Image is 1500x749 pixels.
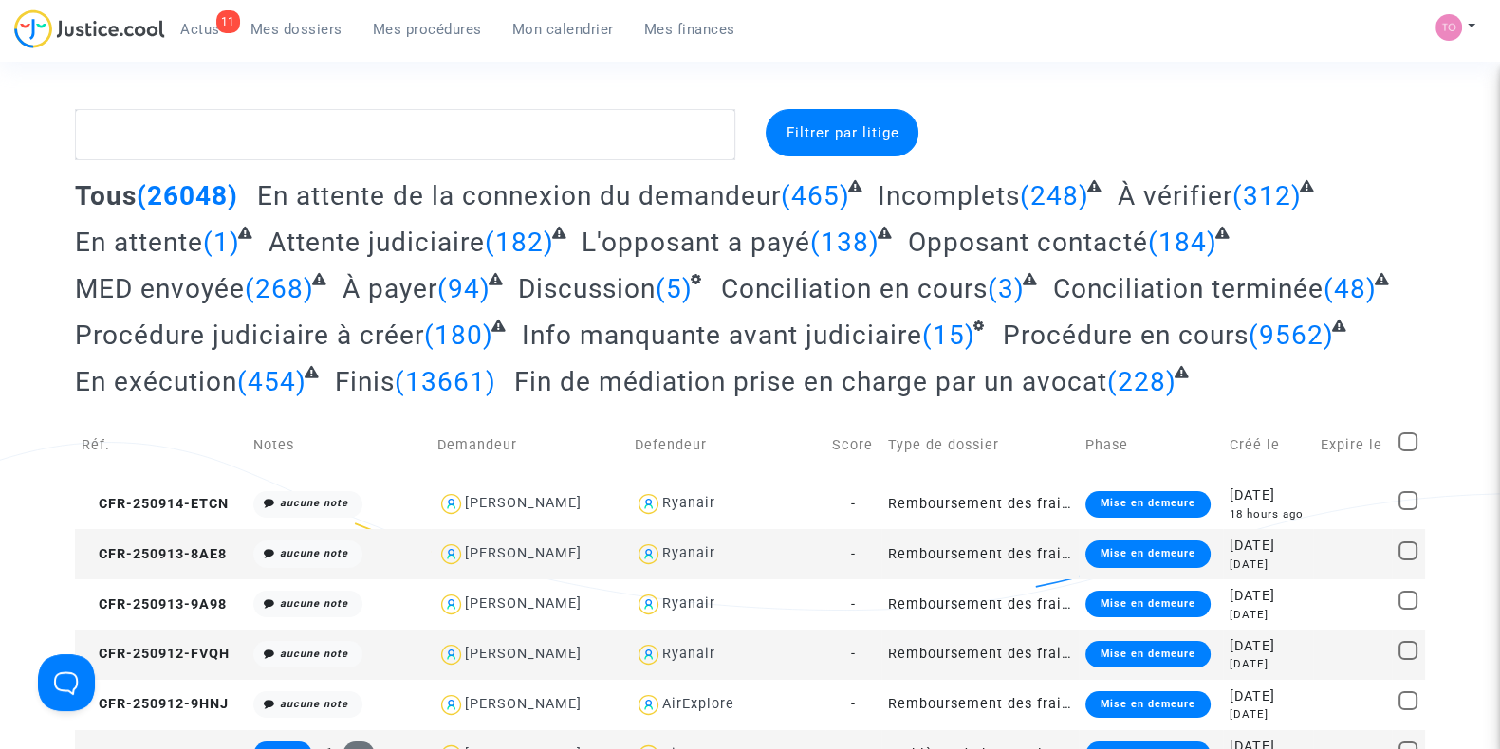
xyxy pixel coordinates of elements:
[82,696,229,712] span: CFR-250912-9HNJ
[1003,320,1249,351] span: Procédure en cours
[635,691,662,719] img: icon-user.svg
[335,366,395,397] span: Finis
[358,15,497,44] a: Mes procédures
[465,545,582,561] div: [PERSON_NAME]
[497,15,629,44] a: Mon calendrier
[75,411,247,479] td: Réf.
[437,273,491,304] span: (94)
[1230,536,1307,557] div: [DATE]
[635,540,662,568] img: icon-user.svg
[518,273,656,304] span: Discussion
[82,596,227,612] span: CFR-250913-9A98
[1107,366,1176,397] span: (228)
[1230,686,1307,707] div: [DATE]
[908,227,1148,258] span: Opposant contacté
[781,180,850,211] span: (465)
[635,490,662,518] img: icon-user.svg
[247,411,431,479] td: Notes
[1232,180,1302,211] span: (312)
[514,366,1107,397] span: Fin de médiation prise en charge par un avocat
[465,495,582,511] div: [PERSON_NAME]
[629,15,750,44] a: Mes finances
[1230,557,1307,573] div: [DATE]
[1085,491,1211,518] div: Mise en demeure
[851,546,856,562] span: -
[1079,411,1223,479] td: Phase
[431,411,628,479] td: Demandeur
[1085,691,1211,718] div: Mise en demeure
[721,273,988,304] span: Conciliation en cours
[1085,591,1211,617] div: Mise en demeure
[465,646,582,662] div: [PERSON_NAME]
[437,691,465,719] img: icon-user.svg
[237,366,306,397] span: (454)
[75,320,424,351] span: Procédure judiciaire à créer
[216,10,240,33] div: 11
[881,680,1079,730] td: Remboursement des frais d'impression de la carte d'embarquement
[465,696,582,712] div: [PERSON_NAME]
[280,547,348,559] i: aucune note
[437,490,465,518] img: icon-user.svg
[786,124,898,141] span: Filtrer par litige
[465,595,582,612] div: [PERSON_NAME]
[1249,320,1334,351] span: (9562)
[662,696,734,712] div: AirExplore
[485,227,554,258] span: (182)
[180,21,220,38] span: Actus
[988,273,1025,304] span: (3)
[1230,506,1307,522] div: 18 hours ago
[1435,14,1462,41] img: fe1f3729a2b880d5091b466bdc4f5af5
[82,646,230,662] span: CFR-250912-FVQH
[881,630,1079,680] td: Remboursement des frais d'impression de la carte d'embarquement
[1085,540,1211,567] div: Mise en demeure
[437,591,465,618] img: icon-user.svg
[269,227,485,258] span: Attente judiciaire
[662,495,715,511] div: Ryanair
[1230,656,1307,672] div: [DATE]
[851,646,856,662] span: -
[1052,273,1323,304] span: Conciliation terminée
[203,227,240,258] span: (1)
[1230,706,1307,722] div: [DATE]
[851,496,856,512] span: -
[1230,607,1307,623] div: [DATE]
[635,591,662,618] img: icon-user.svg
[437,641,465,668] img: icon-user.svg
[245,273,314,304] span: (268)
[522,320,922,351] span: Info manquante avant judiciaire
[635,641,662,668] img: icon-user.svg
[280,648,348,660] i: aucune note
[656,273,693,304] span: (5)
[1230,485,1307,506] div: [DATE]
[280,698,348,710] i: aucune note
[75,366,237,397] span: En exécution
[165,15,235,44] a: 11Actus
[395,366,496,397] span: (13661)
[881,579,1079,630] td: Remboursement des frais d'impression de la carte d'embarquement
[878,180,1020,211] span: Incomplets
[1148,227,1217,258] span: (184)
[343,273,437,304] span: À payer
[881,411,1079,479] td: Type de dossier
[1118,180,1232,211] span: À vérifier
[1313,411,1391,479] td: Expire le
[75,273,245,304] span: MED envoyée
[14,9,165,48] img: jc-logo.svg
[662,646,715,662] div: Ryanair
[424,320,493,351] span: (180)
[373,21,482,38] span: Mes procédures
[437,540,465,568] img: icon-user.svg
[662,545,715,561] div: Ryanair
[922,320,975,351] span: (15)
[38,654,95,711] iframe: Help Scout Beacon - Open
[82,496,229,512] span: CFR-250914-ETCN
[250,21,343,38] span: Mes dossiers
[1230,586,1307,607] div: [DATE]
[257,180,781,211] span: En attente de la connexion du demandeur
[1020,180,1089,211] span: (248)
[644,21,735,38] span: Mes finances
[137,180,238,211] span: (26048)
[662,595,715,612] div: Ryanair
[851,696,856,712] span: -
[810,227,880,258] span: (138)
